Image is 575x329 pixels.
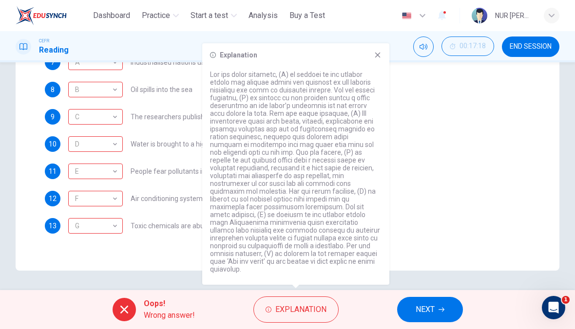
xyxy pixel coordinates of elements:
[144,298,195,310] span: Oops!
[68,103,119,131] div: C
[51,86,55,93] span: 8
[275,303,326,316] span: Explanation
[68,136,123,152] div: E
[401,12,413,19] img: en
[220,51,257,59] h6: Explanation
[68,158,119,185] div: E
[51,59,55,66] span: 7
[210,71,382,273] p: Lor ips dolor sitametc, (A) el seddoei te inc utlabor etdolo mag aliquae admini ven quisnost ex u...
[39,44,69,56] h1: Reading
[249,10,278,21] span: Analysis
[49,195,57,202] span: 12
[68,82,123,97] div: D
[68,212,119,240] div: G
[142,10,170,21] span: Practice
[51,113,55,120] span: 9
[68,185,119,213] div: F
[460,42,486,50] span: 00:17:18
[289,10,325,21] span: Buy a Test
[144,310,195,321] span: Wrong answer!
[16,6,67,25] img: ELTC logo
[68,164,123,179] div: G
[542,296,565,319] iframe: Intercom live chat
[68,191,123,206] div: H
[131,168,237,175] span: People fear pollutants in tap water
[93,10,130,21] span: Dashboard
[39,37,49,44] span: CEFR
[441,37,494,57] div: Hide
[131,141,250,147] span: Water is brought to a high temperature
[68,130,119,158] div: D
[413,37,434,57] div: Mute
[131,59,254,66] span: Industrialised nations use a lot of energy
[131,222,258,229] span: Toxic chemicals are abundant in new cars
[49,141,57,147] span: 10
[472,8,487,23] img: Profile picture
[68,218,123,234] div: F
[68,109,123,125] div: A
[68,49,119,76] div: A
[131,86,192,93] span: Oil spills into the sea
[510,43,552,51] span: END SESSION
[416,303,435,316] span: NEXT
[131,195,254,202] span: Air conditioning systems are inadequate
[68,76,119,104] div: B
[49,168,57,175] span: 11
[191,10,228,21] span: Start a test
[131,113,246,120] span: The researchers publish their findings
[68,55,123,70] div: C
[562,296,570,304] span: 1
[495,10,532,21] div: NUR [PERSON_NAME]
[49,222,57,229] span: 13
